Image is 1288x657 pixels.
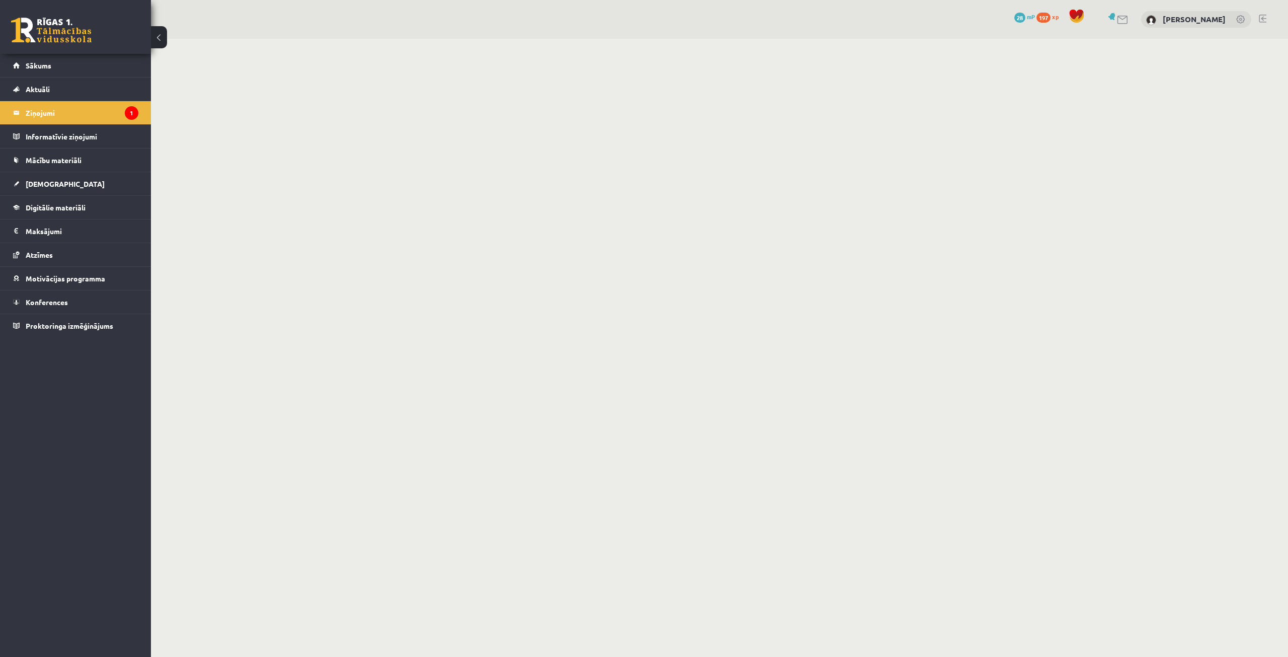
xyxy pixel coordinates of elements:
span: Sākums [26,61,51,70]
a: [DEMOGRAPHIC_DATA] [13,172,138,195]
span: 28 [1014,13,1025,23]
span: Proktoringa izmēģinājums [26,321,113,330]
span: Konferences [26,298,68,307]
i: 1 [125,106,138,120]
a: Mācību materiāli [13,149,138,172]
span: Aktuāli [26,85,50,94]
a: Maksājumi [13,220,138,243]
span: 197 [1036,13,1051,23]
a: Rīgas 1. Tālmācības vidusskola [11,18,92,43]
legend: Maksājumi [26,220,138,243]
a: [PERSON_NAME] [1163,14,1226,24]
a: 197 xp [1036,13,1064,21]
a: Informatīvie ziņojumi [13,125,138,148]
img: Pāvels Grišāns [1146,15,1156,25]
a: Atzīmes [13,243,138,266]
a: Konferences [13,290,138,314]
span: Motivācijas programma [26,274,105,283]
a: Sākums [13,54,138,77]
a: Ziņojumi1 [13,101,138,124]
span: Digitālie materiāli [26,203,86,212]
a: Motivācijas programma [13,267,138,290]
span: mP [1027,13,1035,21]
legend: Informatīvie ziņojumi [26,125,138,148]
a: Aktuāli [13,78,138,101]
a: Digitālie materiāli [13,196,138,219]
legend: Ziņojumi [26,101,138,124]
span: xp [1052,13,1059,21]
span: [DEMOGRAPHIC_DATA] [26,179,105,188]
a: Proktoringa izmēģinājums [13,314,138,337]
span: Mācību materiāli [26,156,82,165]
a: 28 mP [1014,13,1035,21]
span: Atzīmes [26,250,53,259]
